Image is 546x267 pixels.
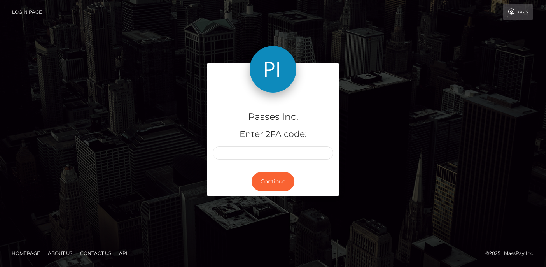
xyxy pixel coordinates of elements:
[213,128,333,141] h5: Enter 2FA code:
[213,110,333,124] h4: Passes Inc.
[77,247,114,259] a: Contact Us
[45,247,75,259] a: About Us
[250,46,296,93] img: Passes Inc.
[252,172,294,191] button: Continue
[485,249,540,258] div: © 2025 , MassPay Inc.
[116,247,131,259] a: API
[12,4,42,20] a: Login Page
[9,247,43,259] a: Homepage
[503,4,533,20] a: Login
